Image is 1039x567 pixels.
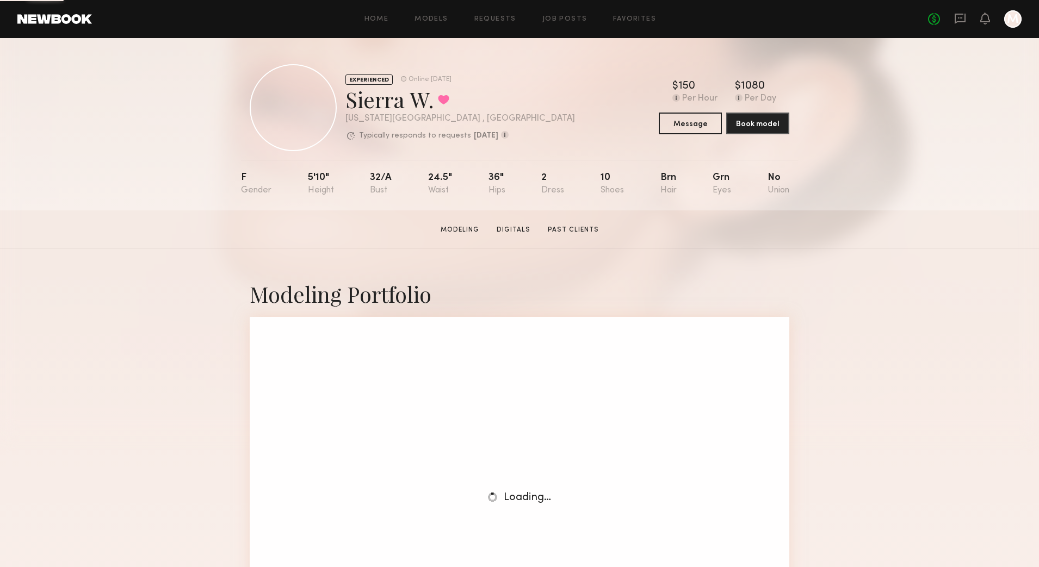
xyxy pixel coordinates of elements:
a: Job Posts [542,16,587,23]
div: No [768,173,789,195]
div: Per Day [745,94,776,104]
a: Models [415,16,448,23]
div: Modeling Portfolio [250,279,789,308]
a: Favorites [613,16,656,23]
div: 5'10" [308,173,334,195]
div: Online [DATE] [409,76,452,83]
p: Typically responds to requests [359,132,471,140]
div: F [241,173,271,195]
a: M [1004,10,1022,28]
div: 24.5" [428,173,452,195]
div: EXPERIENCED [345,74,393,85]
a: Past Clients [543,225,603,235]
div: Per Hour [682,94,718,104]
div: $ [735,81,741,92]
a: Requests [474,16,516,23]
div: Sierra W. [345,85,575,114]
span: Loading… [504,493,551,503]
div: $ [672,81,678,92]
div: [US_STATE][GEOGRAPHIC_DATA] , [GEOGRAPHIC_DATA] [345,114,575,123]
div: 10 [601,173,624,195]
a: Modeling [436,225,484,235]
b: [DATE] [474,132,498,140]
div: Brn [660,173,677,195]
a: Home [364,16,389,23]
div: 32/a [370,173,392,195]
div: 2 [541,173,564,195]
div: Grn [713,173,731,195]
div: 1080 [741,81,765,92]
div: 150 [678,81,695,92]
div: 36" [488,173,505,195]
a: Digitals [492,225,535,235]
button: Book model [726,113,789,134]
button: Message [659,113,722,134]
